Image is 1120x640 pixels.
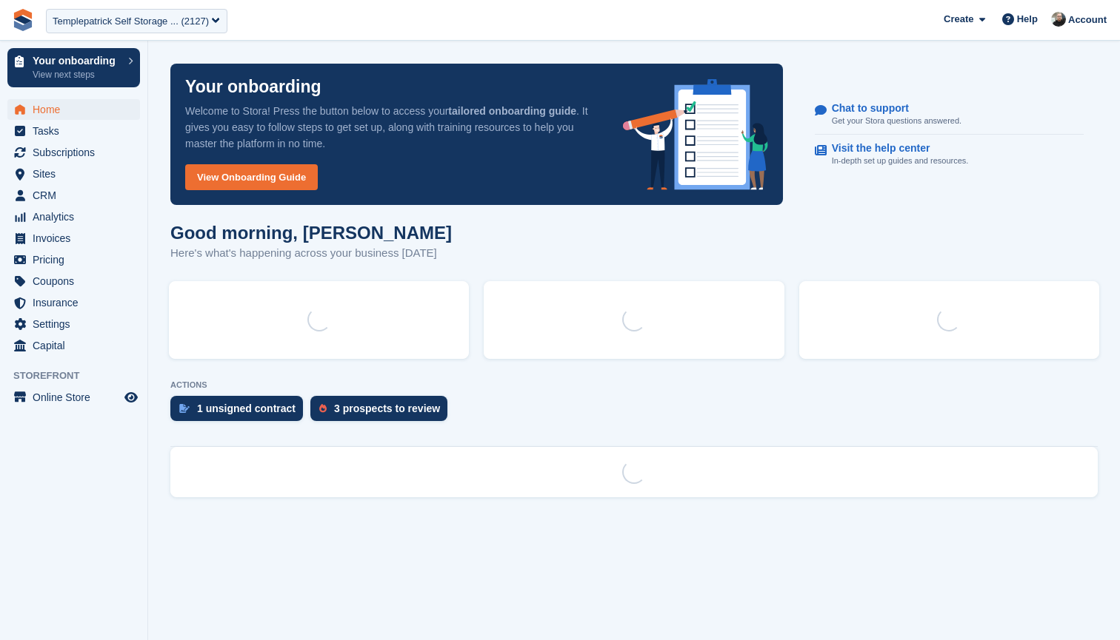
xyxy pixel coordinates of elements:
a: menu [7,387,140,408]
span: Tasks [33,121,121,141]
span: Account [1068,13,1107,27]
a: Chat to support Get your Stora questions answered. [815,95,1084,135]
img: onboarding-info-6c161a55d2c0e0a8cae90662b2fe09162a5109e8cc188191df67fb4f79e88e88.svg [623,79,768,190]
a: menu [7,164,140,184]
span: Storefront [13,368,147,383]
strong: tailored onboarding guide [448,105,576,117]
span: Invoices [33,228,121,249]
span: Online Store [33,387,121,408]
h1: Good morning, [PERSON_NAME] [170,223,452,243]
span: Help [1017,12,1038,27]
a: Preview store [122,388,140,406]
span: Analytics [33,206,121,227]
span: Create [944,12,973,27]
span: Pricing [33,249,121,270]
a: menu [7,99,140,120]
a: menu [7,271,140,292]
div: Templepatrick Self Storage ... (2127) [53,14,209,29]
p: Your onboarding [185,78,321,95]
a: menu [7,185,140,206]
img: Tom Huddleston [1051,12,1066,27]
img: prospect-51fa495bee0391a8d652442698ab0144808aea92771e9ea1ae160a38d050c398.svg [319,404,327,413]
span: Home [33,99,121,120]
img: contract_signature_icon-13c848040528278c33f63329250d36e43548de30e8caae1d1a13099fd9432cc5.svg [179,404,190,413]
a: Your onboarding View next steps [7,48,140,87]
a: menu [7,249,140,270]
a: 3 prospects to review [310,396,455,428]
p: Welcome to Stora! Press the button below to access your . It gives you easy to follow steps to ge... [185,103,599,152]
p: Here's what's happening across your business [DATE] [170,245,452,262]
p: Chat to support [832,102,950,115]
a: 1 unsigned contract [170,396,310,428]
img: stora-icon-8386f47178a22dfd0bd8f6a31ec36ba5ce8667c1dd55bd0f319d3a0aa187defe.svg [12,9,34,31]
span: Settings [33,314,121,334]
p: ACTIONS [170,380,1098,390]
p: Your onboarding [33,55,121,66]
p: Visit the help center [832,142,957,155]
a: View Onboarding Guide [185,164,318,190]
a: Visit the help center In-depth set up guides and resources. [815,135,1084,175]
p: View next steps [33,68,121,81]
span: Subscriptions [33,142,121,163]
a: menu [7,228,140,249]
a: menu [7,121,140,141]
span: Coupons [33,271,121,292]
a: menu [7,314,140,334]
p: In-depth set up guides and resources. [832,155,969,167]
div: 1 unsigned contract [197,402,296,414]
span: Capital [33,335,121,356]
a: menu [7,142,140,163]
a: menu [7,335,140,356]
span: Sites [33,164,121,184]
a: menu [7,292,140,313]
a: menu [7,206,140,227]
p: Get your Stora questions answered. [832,115,961,127]
span: Insurance [33,292,121,313]
span: CRM [33,185,121,206]
div: 3 prospects to review [334,402,440,414]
